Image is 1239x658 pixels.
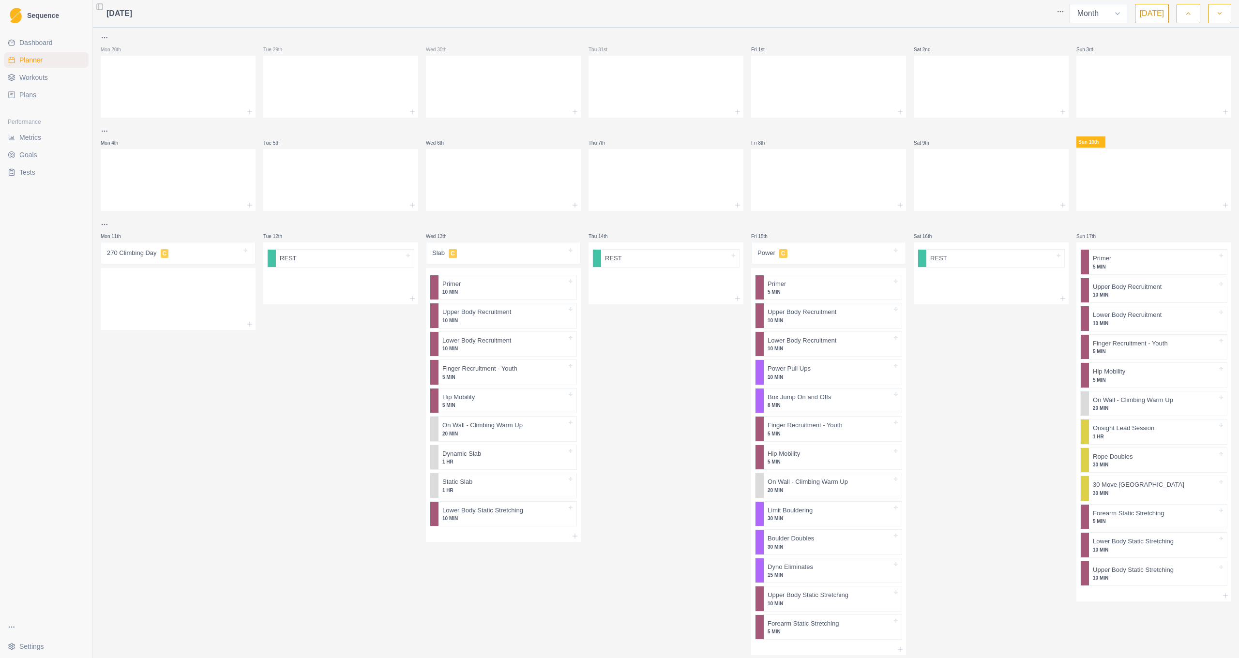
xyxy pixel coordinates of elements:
div: Performance [4,114,89,130]
p: Sat 16th [914,233,943,240]
p: 5 MIN [1093,263,1217,270]
p: Thu 7th [589,139,618,147]
div: Dynamic Slab1 HR [430,445,577,470]
a: Dashboard [4,35,89,50]
div: Primer5 MIN [1080,249,1227,275]
p: Slab [432,248,445,258]
a: Goals [4,147,89,163]
div: Upper Body Static Stretching10 MIN [1080,561,1227,586]
p: 10 MIN [1093,291,1217,299]
p: 20 MIN [442,430,567,437]
p: Wed 13th [426,233,455,240]
p: Rope Doubles [1093,452,1133,462]
p: 30 MIN [1093,461,1217,468]
p: Thu 31st [589,46,618,53]
div: Boulder Doubles30 MIN [755,529,902,555]
p: Mon 11th [101,233,130,240]
div: Hip Mobility5 MIN [430,388,577,414]
div: On Wall - Climbing Warm Up20 MIN [1080,391,1227,417]
div: Finger Recruitment - Youth5 MIN [755,416,902,442]
p: Finger Recruitment - Youth [1093,339,1168,348]
p: Wed 6th [426,139,455,147]
p: Lower Body Recruitment [442,336,511,345]
p: 270 Climbing Day [107,248,157,258]
p: REST [280,254,297,263]
a: Metrics [4,130,89,145]
div: On Wall - Climbing Warm Up20 MIN [430,416,577,442]
div: Primer5 MIN [755,275,902,300]
div: Upper Body Recruitment10 MIN [755,303,902,329]
p: Mon 4th [101,139,130,147]
p: Primer [1093,254,1111,263]
p: Fri 8th [751,139,780,147]
p: Primer [442,279,461,289]
p: Sun 17th [1076,233,1105,240]
div: Hip Mobility5 MIN [1080,362,1227,388]
span: C [161,249,169,258]
p: 30 MIN [768,515,892,522]
span: Planner [19,55,43,65]
p: REST [930,254,947,263]
p: 30 MIN [1093,490,1217,497]
p: Lower Body Static Stretching [1093,537,1174,546]
div: Lower Body Static Stretching10 MIN [430,501,577,527]
p: Finger Recruitment - Youth [768,420,843,430]
p: Wed 30th [426,46,455,53]
p: Box Jump On and Offs [768,392,831,402]
div: Lower Body Static Stretching10 MIN [1080,532,1227,558]
div: Lower Body Recruitment10 MIN [755,331,902,357]
p: Dynamic Slab [442,449,481,459]
p: Boulder Doubles [768,534,814,543]
span: Metrics [19,133,41,142]
a: Plans [4,87,89,103]
div: PowerC [751,242,906,264]
p: 5 MIN [768,628,892,635]
p: REST [605,254,622,263]
p: 5 MIN [442,374,567,381]
p: 10 MIN [1093,574,1217,582]
p: Primer [768,279,786,289]
p: Static Slab [442,477,472,487]
p: Forearm Static Stretching [768,619,839,628]
p: 5 MIN [1093,518,1217,525]
p: 1 HR [442,458,567,465]
p: Lower Body Static Stretching [442,506,523,515]
p: Power Pull Ups [768,364,811,374]
p: Fri 15th [751,233,780,240]
a: Workouts [4,70,89,85]
img: Logo [10,8,22,24]
p: Limit Bouldering [768,506,813,515]
div: SlabC [426,242,581,264]
p: 1 HR [1093,433,1217,440]
p: 10 MIN [1093,546,1217,553]
p: Upper Body Recruitment [442,307,511,317]
p: 10 MIN [442,345,567,352]
p: Upper Body Recruitment [1093,282,1162,292]
a: LogoSequence [4,4,89,27]
div: 30 Move [GEOGRAPHIC_DATA]30 MIN [1080,476,1227,501]
p: 10 MIN [768,317,892,324]
p: Hip Mobility [768,449,800,459]
p: 30 Move [GEOGRAPHIC_DATA] [1093,480,1184,490]
p: 10 MIN [442,288,567,296]
p: 30 MIN [768,543,892,551]
p: 8 MIN [768,402,892,409]
div: Rope Doubles30 MIN [1080,448,1227,473]
p: On Wall - Climbing Warm Up [442,420,523,430]
div: Box Jump On and Offs8 MIN [755,388,902,414]
div: On Wall - Climbing Warm Up20 MIN [755,473,902,498]
p: 15 MIN [768,571,892,579]
span: Dashboard [19,38,53,47]
p: 20 MIN [1093,404,1217,412]
div: Hip Mobility5 MIN [755,445,902,470]
span: C [449,249,457,258]
p: Thu 14th [589,233,618,240]
div: REST [918,249,1065,268]
p: Tue 5th [263,139,292,147]
p: Tue 12th [263,233,292,240]
span: Sequence [27,12,59,19]
div: Power Pull Ups10 MIN [755,359,902,385]
p: 10 MIN [768,600,892,607]
p: Tue 29th [263,46,292,53]
div: Static Slab1 HR [430,473,577,498]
